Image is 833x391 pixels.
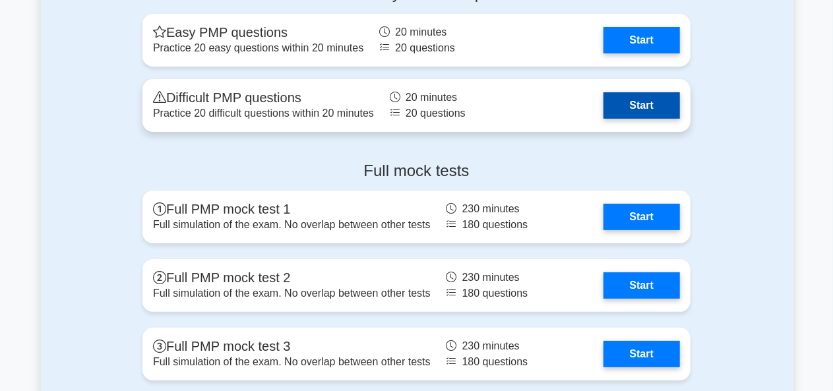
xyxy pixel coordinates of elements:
[603,92,680,119] a: Start
[603,272,680,299] a: Start
[603,27,680,53] a: Start
[603,341,680,367] a: Start
[603,204,680,230] a: Start
[142,162,691,181] h4: Full mock tests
